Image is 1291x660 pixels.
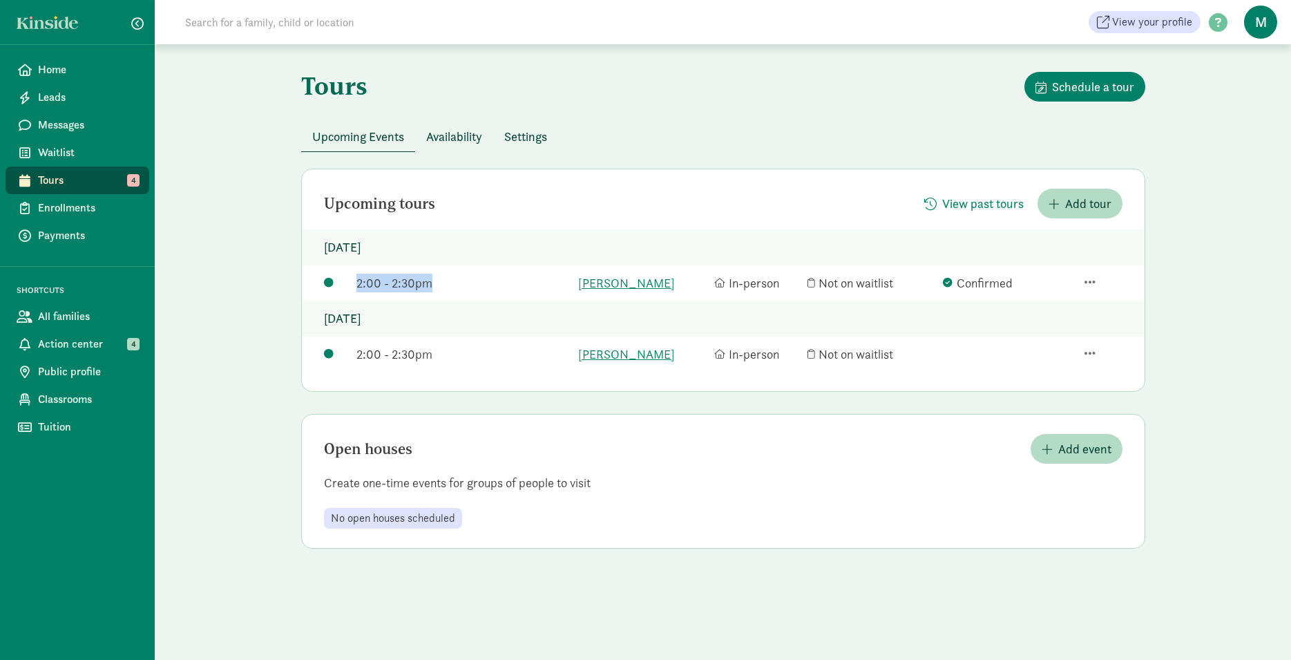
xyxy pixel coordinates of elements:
span: Action center [38,336,138,352]
span: 4 [127,338,140,350]
div: 2:00 - 2:30pm [356,274,571,292]
span: Waitlist [38,144,138,161]
p: Create one-time events for groups of people to visit [302,475,1145,491]
div: In-person [714,345,801,364]
h2: Open houses [324,441,412,458]
span: Leads [38,89,138,106]
span: Tours [38,172,138,189]
h1: Tours [301,72,367,100]
a: Action center 4 [6,330,149,358]
iframe: Chat Widget [1222,594,1291,660]
a: Classrooms [6,386,149,413]
a: Public profile [6,358,149,386]
a: All families [6,303,149,330]
span: Upcoming Events [312,127,404,146]
a: View your profile [1089,11,1201,33]
div: Confirmed [943,274,1072,292]
a: Messages [6,111,149,139]
a: Tuition [6,413,149,441]
div: 2:00 - 2:30pm [356,345,571,364]
a: Tours 4 [6,167,149,194]
span: Payments [38,227,138,244]
span: Settings [504,127,547,146]
input: Search for a family, child or location [177,8,564,36]
p: [DATE] [302,229,1145,265]
span: Public profile [38,364,138,380]
span: Enrollments [38,200,138,216]
button: Settings [493,122,558,151]
a: View past tours [913,196,1035,212]
span: Home [38,62,138,78]
span: Schedule a tour [1052,77,1134,96]
div: Not on waitlist [807,345,937,364]
button: Upcoming Events [301,122,415,151]
button: Schedule a tour [1024,72,1145,102]
div: In-person [714,274,801,292]
span: All families [38,308,138,325]
span: Availability [426,127,482,146]
h2: Upcoming tours [324,196,435,212]
span: 4 [127,174,140,187]
span: View your profile [1112,14,1192,30]
span: M [1244,6,1277,39]
button: Add event [1031,434,1122,464]
p: [DATE] [302,301,1145,337]
span: Add tour [1065,194,1111,213]
a: Leads [6,84,149,111]
span: Classrooms [38,391,138,408]
span: View past tours [942,194,1024,213]
span: Tuition [38,419,138,435]
button: View past tours [913,189,1035,218]
a: [PERSON_NAME] [578,274,707,292]
a: Waitlist [6,139,149,167]
span: Messages [38,117,138,133]
a: [PERSON_NAME] [578,345,707,364]
span: Add event [1058,440,1111,458]
a: Payments [6,222,149,249]
span: No open houses scheduled [331,512,455,525]
a: Enrollments [6,194,149,222]
button: Add tour [1037,189,1122,218]
button: Availability [415,122,493,151]
div: Not on waitlist [807,274,937,292]
a: Home [6,56,149,84]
